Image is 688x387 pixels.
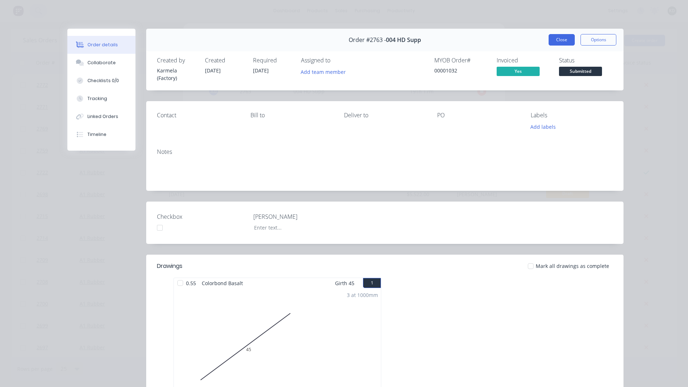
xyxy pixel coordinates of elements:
span: Girth 45 [335,278,354,288]
button: Close [549,34,575,46]
span: Colorbond Basalt [199,278,246,288]
div: Bill to [250,112,333,119]
span: Mark all drawings as complete [536,262,609,270]
button: Submitted [559,67,602,77]
div: Deliver to [344,112,426,119]
div: Linked Orders [87,113,118,120]
div: Checklists 0/0 [87,77,119,84]
button: Timeline [67,126,135,143]
div: Notes [157,148,613,155]
div: Timeline [87,131,106,138]
button: Linked Orders [67,108,135,126]
div: Created [205,57,244,64]
span: 004 HD Supp [386,37,421,43]
span: 0.55 [183,278,199,288]
div: Contact [157,112,239,119]
div: Order details [87,42,118,48]
button: Checklists 0/0 [67,72,135,90]
div: Tracking [87,95,107,102]
div: 3 at 1000mm [347,291,378,299]
div: Drawings [157,262,182,270]
div: PO [437,112,519,119]
div: MYOB Order # [434,57,488,64]
span: [DATE] [205,67,221,74]
span: Submitted [559,67,602,76]
div: 00001032 [434,67,488,74]
button: Add labels [527,122,560,132]
div: Required [253,57,292,64]
div: Status [559,57,613,64]
button: Options [580,34,616,46]
div: Assigned to [301,57,373,64]
div: Invoiced [497,57,550,64]
div: Created by [157,57,196,64]
button: Order details [67,36,135,54]
button: Tracking [67,90,135,108]
label: [PERSON_NAME] [253,212,343,221]
div: Labels [531,112,613,119]
span: Order #2763 - [349,37,386,43]
div: Karmela (Factory) [157,67,196,82]
label: Checkbox [157,212,247,221]
div: Collaborate [87,60,116,66]
button: 1 [363,278,381,288]
button: Collaborate [67,54,135,72]
span: [DATE] [253,67,269,74]
span: Yes [497,67,540,76]
button: Add team member [301,67,350,76]
button: Add team member [297,67,350,76]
